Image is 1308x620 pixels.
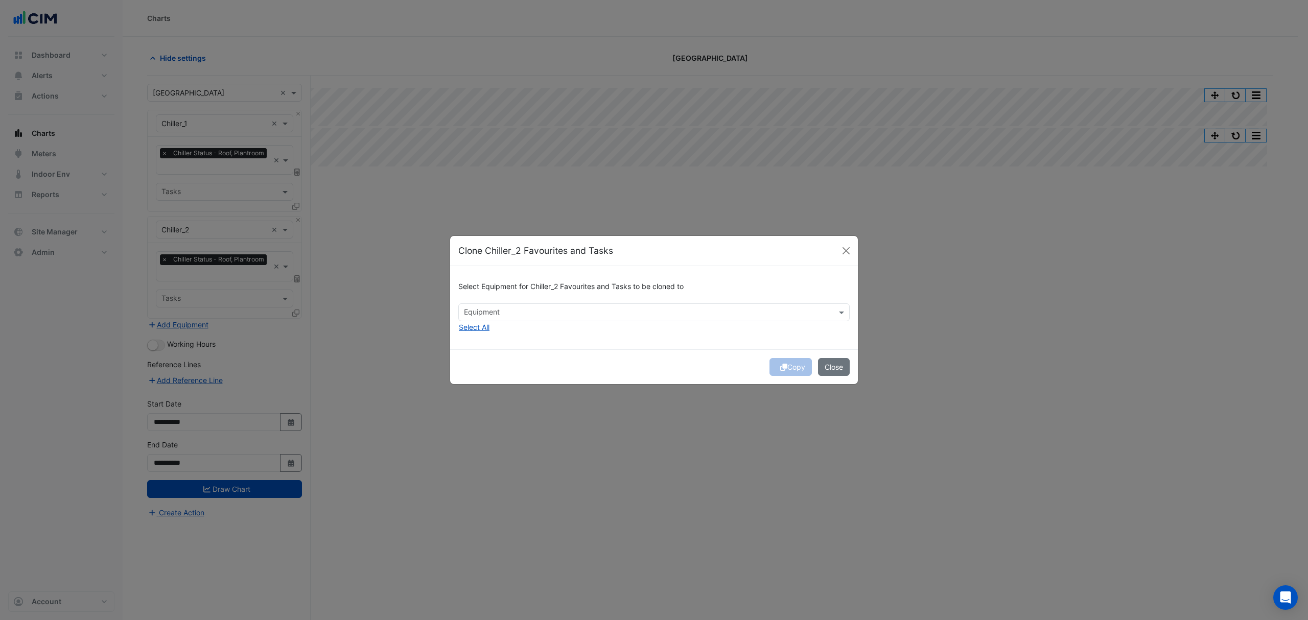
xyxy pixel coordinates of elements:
[458,321,490,333] button: Select All
[458,244,613,257] h5: Clone Chiller_2 Favourites and Tasks
[818,358,850,376] button: Close
[838,243,854,258] button: Close
[458,282,850,291] h6: Select Equipment for Chiller_2 Favourites and Tasks to be cloned to
[462,306,500,320] div: Equipment
[1273,585,1298,610] div: Open Intercom Messenger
